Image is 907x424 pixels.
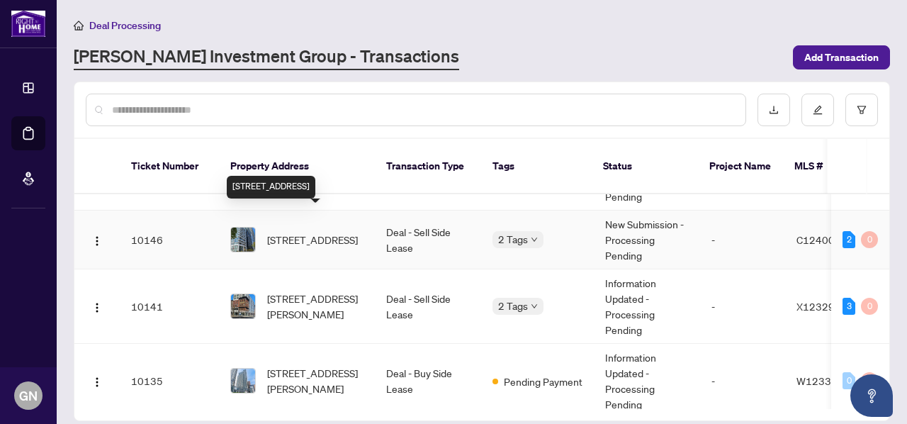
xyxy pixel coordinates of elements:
[375,269,481,344] td: Deal - Sell Side Lease
[796,374,857,387] span: W12339777
[91,376,103,388] img: Logo
[120,344,219,418] td: 10135
[861,298,878,315] div: 0
[700,344,785,418] td: -
[19,386,38,406] span: GN
[498,231,528,247] span: 2 Tags
[592,139,698,194] th: Status
[845,94,878,126] button: filter
[804,46,879,69] span: Add Transaction
[796,233,854,246] span: C12400920
[698,139,783,194] th: Project Name
[267,232,358,247] span: [STREET_ADDRESS]
[843,372,855,389] div: 0
[375,139,481,194] th: Transaction Type
[89,19,161,32] span: Deal Processing
[796,300,854,313] span: X12329094
[843,298,855,315] div: 3
[231,228,255,252] img: thumbnail-img
[120,269,219,344] td: 10141
[227,176,315,199] div: [STREET_ADDRESS]
[861,231,878,248] div: 0
[504,374,582,389] span: Pending Payment
[219,139,375,194] th: Property Address
[498,298,528,314] span: 2 Tags
[91,235,103,247] img: Logo
[74,21,84,30] span: home
[594,344,700,418] td: Information Updated - Processing Pending
[783,139,868,194] th: MLS #
[700,211,785,269] td: -
[769,105,779,115] span: download
[86,369,108,392] button: Logo
[91,302,103,313] img: Logo
[843,231,855,248] div: 2
[86,228,108,251] button: Logo
[857,105,867,115] span: filter
[481,139,592,194] th: Tags
[531,236,538,243] span: down
[801,94,834,126] button: edit
[375,211,481,269] td: Deal - Sell Side Lease
[120,139,219,194] th: Ticket Number
[11,11,45,37] img: logo
[700,269,785,344] td: -
[594,269,700,344] td: Information Updated - Processing Pending
[793,45,890,69] button: Add Transaction
[861,372,878,389] div: 0
[267,365,364,396] span: [STREET_ADDRESS][PERSON_NAME]
[231,369,255,393] img: thumbnail-img
[74,45,459,70] a: [PERSON_NAME] Investment Group - Transactions
[813,105,823,115] span: edit
[86,295,108,318] button: Logo
[267,291,364,322] span: [STREET_ADDRESS][PERSON_NAME]
[850,374,893,417] button: Open asap
[231,294,255,318] img: thumbnail-img
[375,344,481,418] td: Deal - Buy Side Lease
[757,94,790,126] button: download
[594,211,700,269] td: New Submission - Processing Pending
[531,303,538,310] span: down
[120,211,219,269] td: 10146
